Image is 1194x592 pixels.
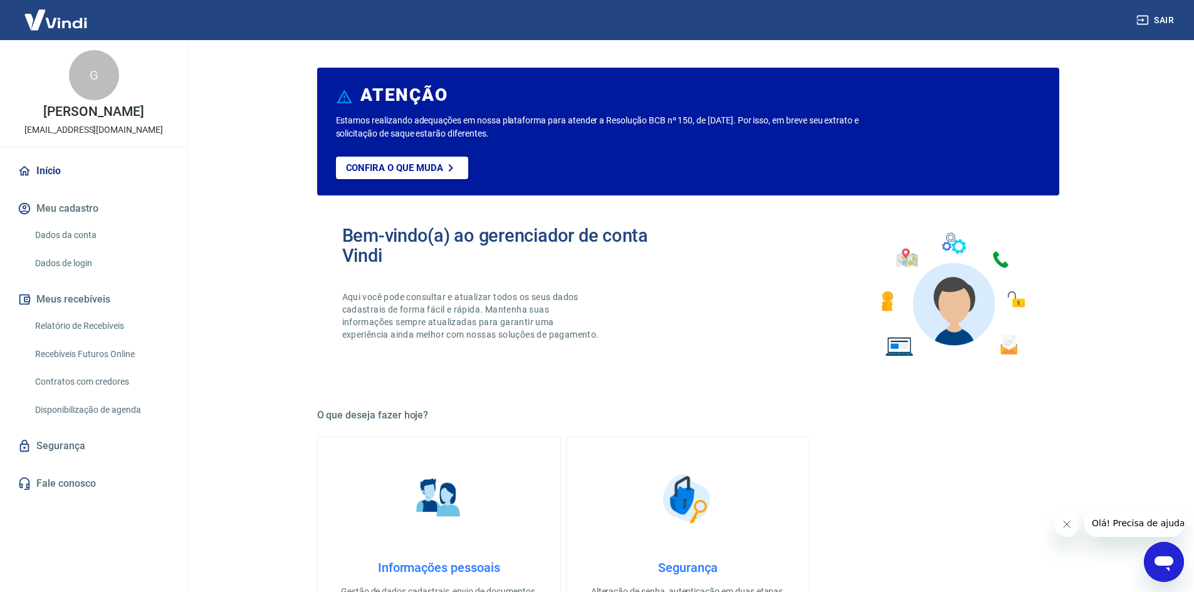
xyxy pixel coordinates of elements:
[30,251,172,276] a: Dados de login
[43,105,144,118] p: [PERSON_NAME]
[15,157,172,185] a: Início
[342,226,688,266] h2: Bem-vindo(a) ao gerenciador de conta Vindi
[360,89,448,101] h6: ATENÇÃO
[15,470,172,497] a: Fale conosco
[317,409,1059,422] h5: O que deseja fazer hoje?
[30,369,172,395] a: Contratos com credores
[336,114,899,140] p: Estamos realizando adequações em nossa plataforma para atender a Resolução BCB nº 150, de [DATE]....
[30,222,172,248] a: Dados da conta
[1134,9,1179,32] button: Sair
[15,286,172,313] button: Meus recebíveis
[1084,509,1184,537] iframe: Mensagem da empresa
[1054,512,1079,537] iframe: Fechar mensagem
[8,9,105,19] span: Olá! Precisa de ajuda?
[30,397,172,423] a: Disponibilização de agenda
[870,226,1034,364] img: Imagem de um avatar masculino com diversos icones exemplificando as funcionalidades do gerenciado...
[342,291,602,341] p: Aqui você pode consultar e atualizar todos os seus dados cadastrais de forma fácil e rápida. Mant...
[15,1,97,39] img: Vindi
[587,560,789,575] h4: Segurança
[30,313,172,339] a: Relatório de Recebíveis
[69,50,119,100] div: G
[407,467,470,530] img: Informações pessoais
[15,432,172,460] a: Segurança
[1144,542,1184,582] iframe: Botão para abrir a janela de mensagens
[656,467,719,530] img: Segurança
[15,195,172,222] button: Meu cadastro
[30,341,172,367] a: Recebíveis Futuros Online
[24,123,163,137] p: [EMAIL_ADDRESS][DOMAIN_NAME]
[336,157,468,179] a: Confira o que muda
[338,560,540,575] h4: Informações pessoais
[346,162,443,174] p: Confira o que muda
